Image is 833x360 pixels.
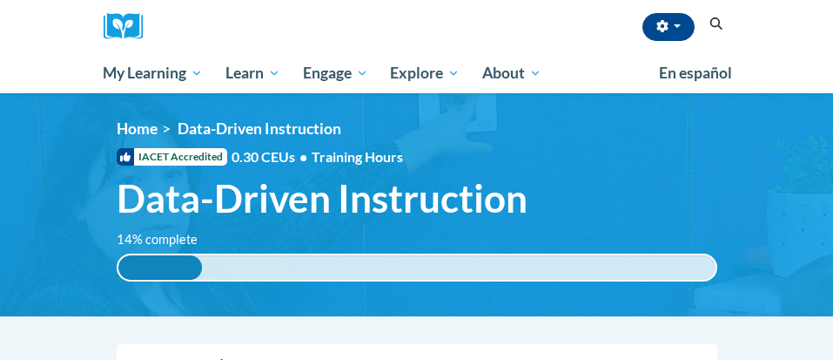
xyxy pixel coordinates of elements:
[91,53,743,93] div: Main menu
[92,53,215,93] a: My Learning
[299,148,307,165] span: •
[225,63,280,84] span: Learn
[178,119,341,138] span: Data-Driven Instruction
[303,63,368,84] span: Engage
[104,13,156,40] a: Cox Campus
[103,63,203,84] span: My Learning
[379,53,471,93] a: Explore
[703,14,729,35] button: Search
[117,175,527,221] span: Data-Driven Instruction
[390,63,460,84] span: Explore
[292,53,380,93] a: Engage
[232,147,312,166] span: 0.30 CEUs
[482,63,541,84] span: About
[118,255,202,280] div: 14% complete
[642,13,695,41] button: Account Settings
[214,53,292,93] a: Learn
[117,119,158,138] a: Home
[117,148,227,166] span: IACET Accredited
[648,55,743,92] a: En español
[104,13,156,40] img: Logo brand
[659,64,732,82] span: En español
[117,230,217,249] label: 14% complete
[471,53,553,93] a: About
[312,148,403,165] span: Training Hours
